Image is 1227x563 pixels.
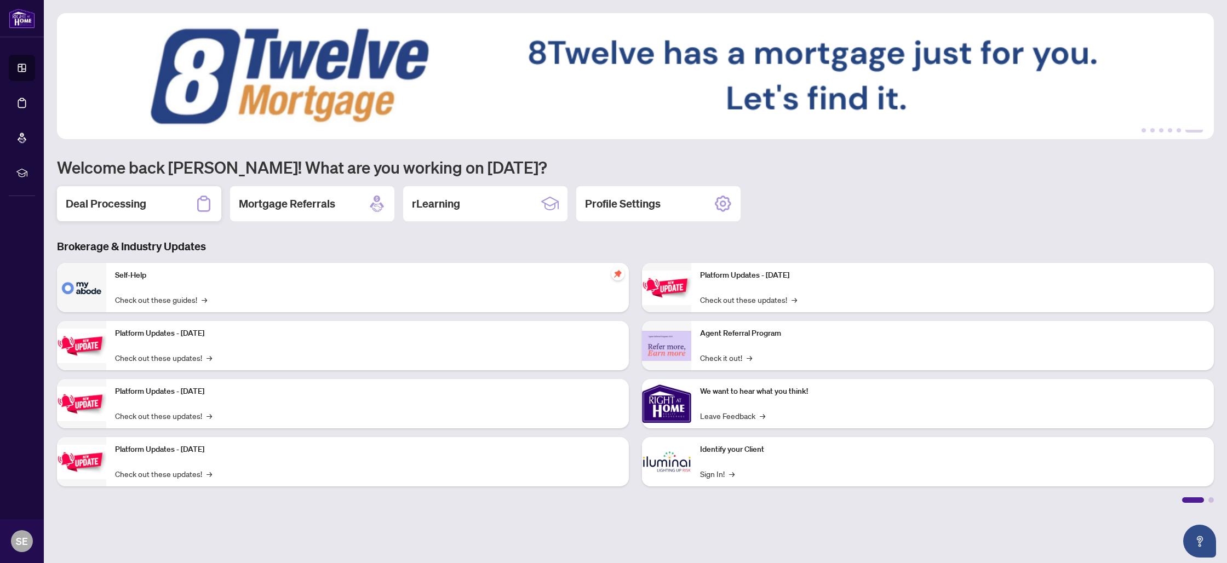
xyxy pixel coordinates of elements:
span: pushpin [611,267,624,280]
h2: Deal Processing [66,196,146,211]
p: Platform Updates - [DATE] [700,269,1205,281]
p: We want to hear what you think! [700,386,1205,398]
h3: Brokerage & Industry Updates [57,239,1214,254]
a: Check out these updates!→ [700,294,797,306]
p: Platform Updates - [DATE] [115,444,620,456]
img: Agent Referral Program [642,331,691,361]
a: Check it out!→ [700,352,752,364]
button: Open asap [1183,525,1216,558]
button: 4 [1168,128,1172,133]
a: Sign In!→ [700,468,735,480]
img: Slide 5 [57,13,1214,139]
h2: Mortgage Referrals [239,196,335,211]
span: → [792,294,797,306]
span: → [747,352,752,364]
span: → [202,294,207,306]
img: logo [9,8,35,28]
span: → [729,468,735,480]
span: → [760,410,765,422]
button: 3 [1159,128,1163,133]
span: SE [16,533,28,549]
button: 1 [1142,128,1146,133]
span: → [207,410,212,422]
img: Identify your Client [642,437,691,486]
h2: Profile Settings [585,196,661,211]
p: Self-Help [115,269,620,281]
a: Check out these updates!→ [115,352,212,364]
img: Platform Updates - June 23, 2025 [642,271,691,305]
img: Self-Help [57,263,106,312]
img: Platform Updates - July 21, 2025 [57,387,106,421]
p: Agent Referral Program [700,328,1205,340]
img: Platform Updates - July 8, 2025 [57,445,106,479]
p: Platform Updates - [DATE] [115,328,620,340]
a: Check out these updates!→ [115,468,212,480]
img: Platform Updates - September 16, 2025 [57,329,106,363]
h2: rLearning [412,196,460,211]
button: 5 [1177,128,1181,133]
span: → [207,352,212,364]
button: 6 [1185,128,1203,133]
a: Check out these guides!→ [115,294,207,306]
h1: Welcome back [PERSON_NAME]! What are you working on [DATE]? [57,157,1214,177]
a: Check out these updates!→ [115,410,212,422]
span: → [207,468,212,480]
p: Platform Updates - [DATE] [115,386,620,398]
img: We want to hear what you think! [642,379,691,428]
a: Leave Feedback→ [700,410,765,422]
button: 2 [1150,128,1155,133]
p: Identify your Client [700,444,1205,456]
